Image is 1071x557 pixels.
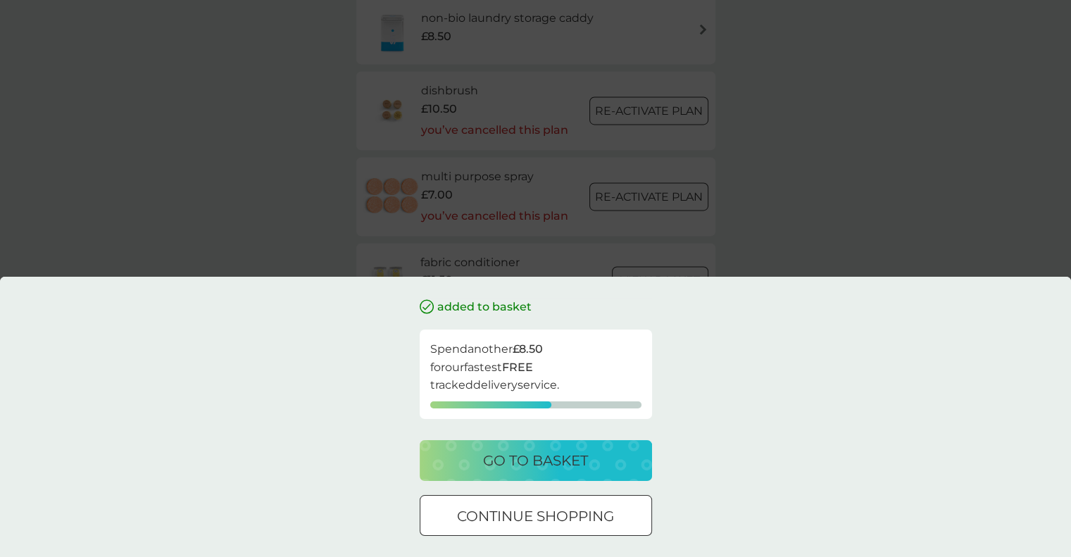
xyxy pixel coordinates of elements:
[457,505,614,527] p: continue shopping
[420,495,652,536] button: continue shopping
[430,340,641,394] p: Spend another for our fastest tracked delivery service.
[420,440,652,481] button: go to basket
[502,361,533,374] strong: FREE
[483,449,588,472] p: go to basket
[513,342,543,356] strong: £8.50
[437,298,532,316] p: added to basket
